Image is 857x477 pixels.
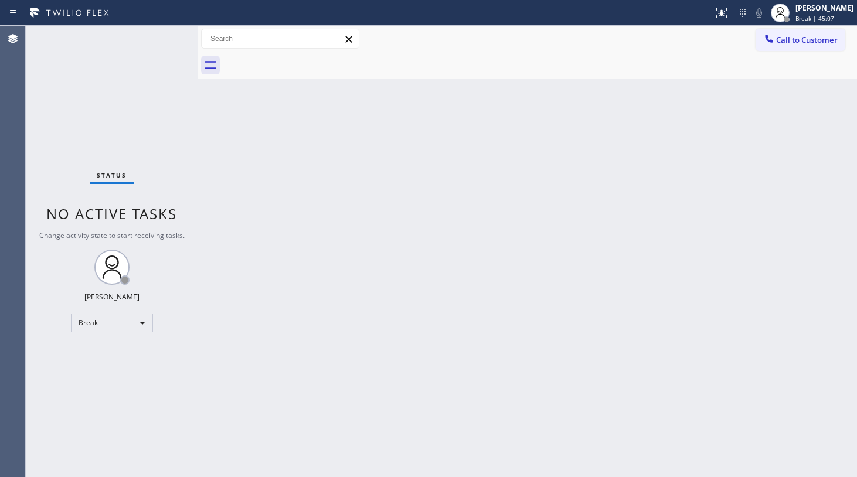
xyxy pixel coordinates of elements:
span: No active tasks [46,204,177,223]
div: Break [71,314,153,332]
span: Change activity state to start receiving tasks. [39,230,185,240]
div: [PERSON_NAME] [795,3,853,13]
div: [PERSON_NAME] [84,292,140,302]
input: Search [202,29,359,48]
span: Status [97,171,127,179]
span: Break | 45:07 [795,14,834,22]
button: Call to Customer [756,29,845,51]
span: Call to Customer [776,35,838,45]
button: Mute [751,5,767,21]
